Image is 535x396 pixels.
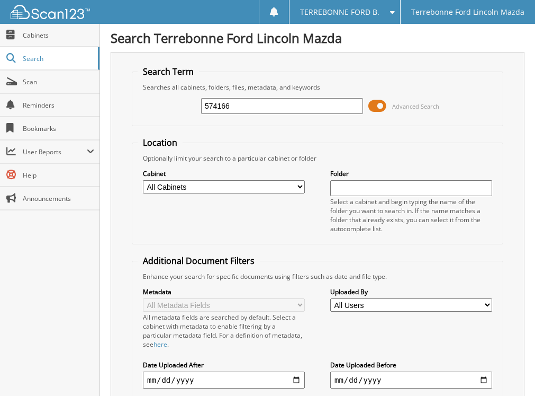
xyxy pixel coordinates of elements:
label: Metadata [143,287,305,296]
div: All metadata fields are searched by default. Select a cabinet with metadata to enable filtering b... [143,313,305,349]
span: Bookmarks [23,124,94,133]
label: Uploaded By [330,287,492,296]
span: Help [23,171,94,180]
img: scan123-logo-white.svg [11,5,90,19]
legend: Search Term [138,66,199,77]
span: User Reports [23,147,87,156]
legend: Additional Document Filters [138,255,260,267]
legend: Location [138,137,183,148]
input: end [330,372,492,389]
input: start [143,372,305,389]
span: Announcements [23,194,94,203]
a: here [153,340,167,349]
span: Reminders [23,101,94,110]
span: Terrebonne Ford Lincoln Mazda [411,9,524,15]
div: Optionally limit your search to a particular cabinet or folder [138,154,497,163]
span: Cabinets [23,31,94,40]
div: Select a cabinet and begin typing the name of the folder you want to search in. If the name match... [330,197,492,233]
label: Date Uploaded Before [330,360,492,369]
h1: Search Terrebonne Ford Lincoln Mazda [111,29,524,47]
div: Searches all cabinets, folders, files, metadata, and keywords [138,83,497,92]
label: Cabinet [143,169,305,178]
span: TERREBONNE FORD B. [300,9,379,15]
label: Folder [330,169,492,178]
div: Enhance your search for specific documents using filters such as date and file type. [138,272,497,281]
span: Search [23,54,93,63]
span: Advanced Search [392,102,439,110]
label: Date Uploaded After [143,360,305,369]
span: Scan [23,77,94,86]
